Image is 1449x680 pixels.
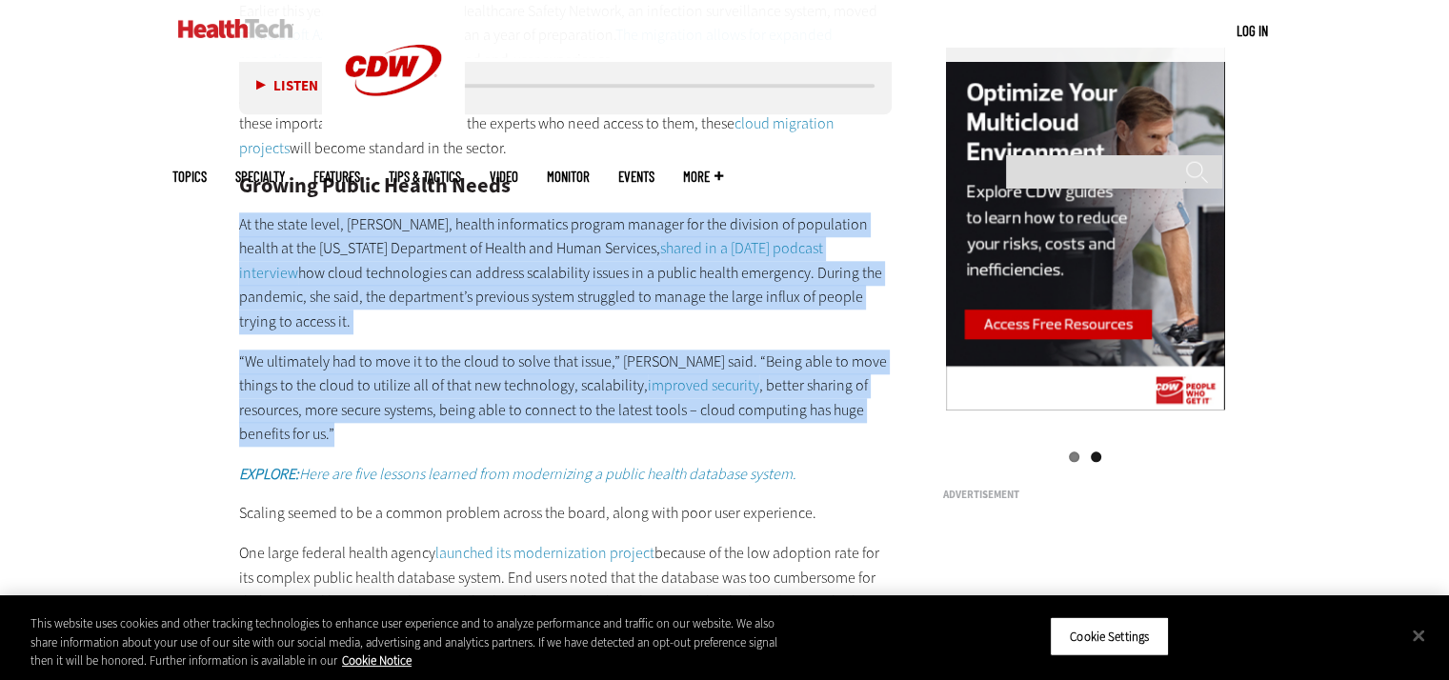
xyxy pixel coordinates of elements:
a: EXPLORE:Here are five lessons learned from modernizing a public health database system. [239,464,796,484]
p: At the state level, [PERSON_NAME], health informatics program manager for the division of populat... [239,212,893,334]
a: Log in [1237,22,1268,39]
a: CDW [322,126,465,146]
a: Events [618,170,654,184]
a: 2 [1091,451,1101,462]
a: launched its modernization project [435,543,654,563]
a: Video [490,170,518,184]
p: “We ultimately had to move it to the cloud to solve that issue,” [PERSON_NAME] said. “Being able ... [239,350,893,447]
strong: EXPLORE: [239,464,299,484]
a: shared in a [DATE] podcast interview [239,238,823,283]
span: Specialty [235,170,285,184]
button: Cookie Settings [1050,616,1169,656]
div: This website uses cookies and other tracking technologies to enhance user experience and to analy... [30,614,797,670]
p: One large federal health agency because of the low adoption rate for its complex public health da... [239,541,893,638]
em: Here are five lessons learned from modernizing a public health database system. [239,464,796,484]
a: 1 [1069,451,1079,462]
span: More [683,170,723,184]
a: Features [313,170,360,184]
a: improved security [648,375,759,395]
div: User menu [1237,21,1268,41]
h3: Advertisement [942,490,1228,500]
a: MonITor [547,170,590,184]
button: Close [1398,614,1439,656]
span: Topics [172,170,207,184]
p: Scaling seemed to be a common problem across the board, along with poor user experience. [239,501,893,526]
a: Tips & Tactics [389,170,461,184]
img: Home [178,19,293,38]
a: More information about your privacy [342,652,412,669]
img: multicloud management right rail [946,48,1224,412]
